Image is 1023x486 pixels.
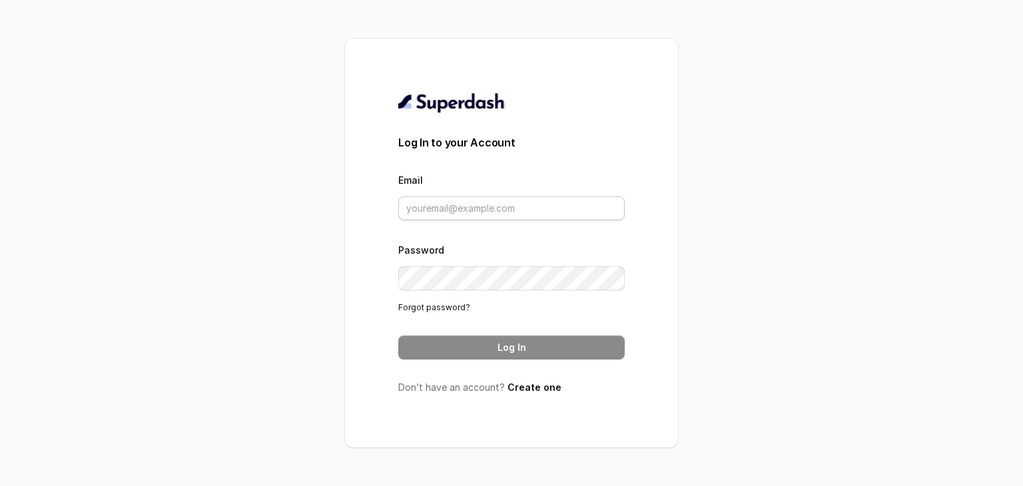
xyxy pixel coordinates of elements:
[398,381,625,394] p: Don’t have an account?
[398,302,470,312] a: Forgot password?
[398,174,423,186] label: Email
[398,336,625,360] button: Log In
[398,92,506,113] img: light.svg
[398,196,625,220] input: youremail@example.com
[398,134,625,150] h3: Log In to your Account
[398,244,444,256] label: Password
[508,381,561,393] a: Create one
